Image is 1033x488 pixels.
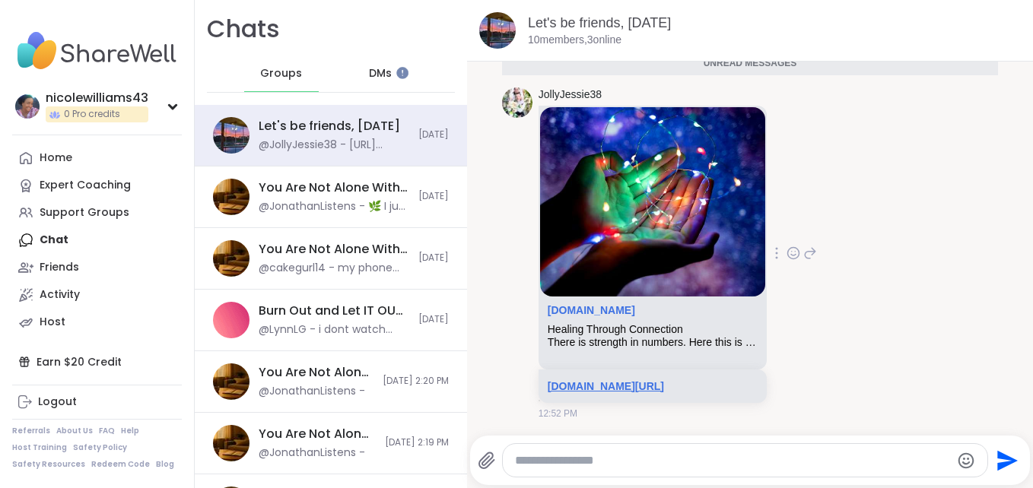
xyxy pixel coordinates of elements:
span: [DATE] [418,313,449,326]
span: Groups [260,66,302,81]
div: You Are Not Alone With This™: Midday Reset, [DATE] [259,241,409,258]
a: Home [12,144,182,172]
img: ShareWell Nav Logo [12,24,182,78]
span: 0 Pro credits [64,108,120,121]
a: Host [12,309,182,336]
div: Expert Coaching [40,178,131,193]
img: You Are Not Alone With This, Oct 09 [213,179,250,215]
div: There is strength in numbers. Here this is a space where i encourage and offer the ability to con... [548,336,758,349]
div: Logout [38,395,77,410]
a: Referrals [12,426,50,436]
a: About Us [56,426,93,436]
img: Let's be friends, Oct 09 [479,12,516,49]
span: DMs [369,66,392,81]
div: nicolewilliams43 [46,90,148,106]
div: Activity [40,287,80,303]
a: Attachment [548,304,635,316]
div: @JollyJessie38 - [URL][DOMAIN_NAME] [259,138,409,153]
a: Let's be friends, [DATE] [528,15,671,30]
div: You Are Not Alone: Midday Reset, [DATE] [259,426,376,442]
div: Burn Out and Let IT OUT, [DATE] [259,303,409,319]
div: You Are Not Alone With This, [DATE] [259,179,409,196]
div: Earn $20 Credit [12,348,182,376]
a: Redeem Code [91,459,150,470]
img: You Are Not Alone With This, Oct 08 [213,363,250,400]
span: [DATE] [418,190,449,203]
div: @LynnLG - i dont watch comedy I always choose a different genre hmm [259,322,409,337]
iframe: Spotlight [396,67,408,79]
a: Logout [12,388,182,416]
img: Let's be friends, Oct 09 [213,117,250,154]
img: You Are Not Alone With This™: Midday Reset, Oct 11 [213,240,250,277]
h1: Chats [207,12,280,46]
div: You Are Not Alone With This, [DATE] [259,364,373,381]
img: nicolewilliams43 [15,94,40,119]
p: 10 members, 3 online [528,33,621,48]
span: [DATE] [418,128,449,141]
a: Expert Coaching [12,172,182,199]
a: Activity [12,281,182,309]
a: FAQ [99,426,115,436]
img: Burn Out and Let IT OUT, Oct 11 [213,302,250,338]
span: 12:52 PM [539,407,577,420]
div: Unread messages [502,52,999,76]
a: Help [121,426,139,436]
img: Healing Through Connection [540,107,765,296]
div: @JonathanListens - [259,445,365,461]
div: Let's be friends, [DATE] [259,118,400,135]
div: Healing Through Connection [548,323,758,336]
img: You Are Not Alone: Midday Reset, Oct 10 [213,425,250,461]
a: JollyJessie38 [539,87,602,103]
a: Support Groups [12,199,182,227]
div: @cakegurl14 - my phone died! again right at the end of the session-sorry lol..really one of my fa... [259,261,409,276]
span: [DATE] 2:19 PM [385,436,449,449]
div: @JonathanListens - 🌿 I just want to remind everyone — if things ever feel too heavy outside of gr... [259,199,409,214]
div: @JonathanListens - [259,384,365,399]
div: Home [40,151,72,166]
button: Emoji picker [957,452,975,470]
span: [DATE] 2:20 PM [383,375,449,388]
img: https://sharewell-space-live.sfo3.digitaloceanspaces.com/user-generated/3602621c-eaa5-4082-863a-9... [502,87,532,118]
textarea: Type your message [515,453,950,468]
a: Blog [156,459,174,470]
button: Send [988,443,1022,477]
span: [DATE] [418,252,449,265]
div: Host [40,315,65,330]
a: Friends [12,254,182,281]
a: Safety Resources [12,459,85,470]
div: Support Groups [40,205,129,220]
div: Friends [40,260,79,275]
a: Host Training [12,442,67,453]
a: [DOMAIN_NAME][URL] [548,380,664,392]
a: Safety Policy [73,442,127,453]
